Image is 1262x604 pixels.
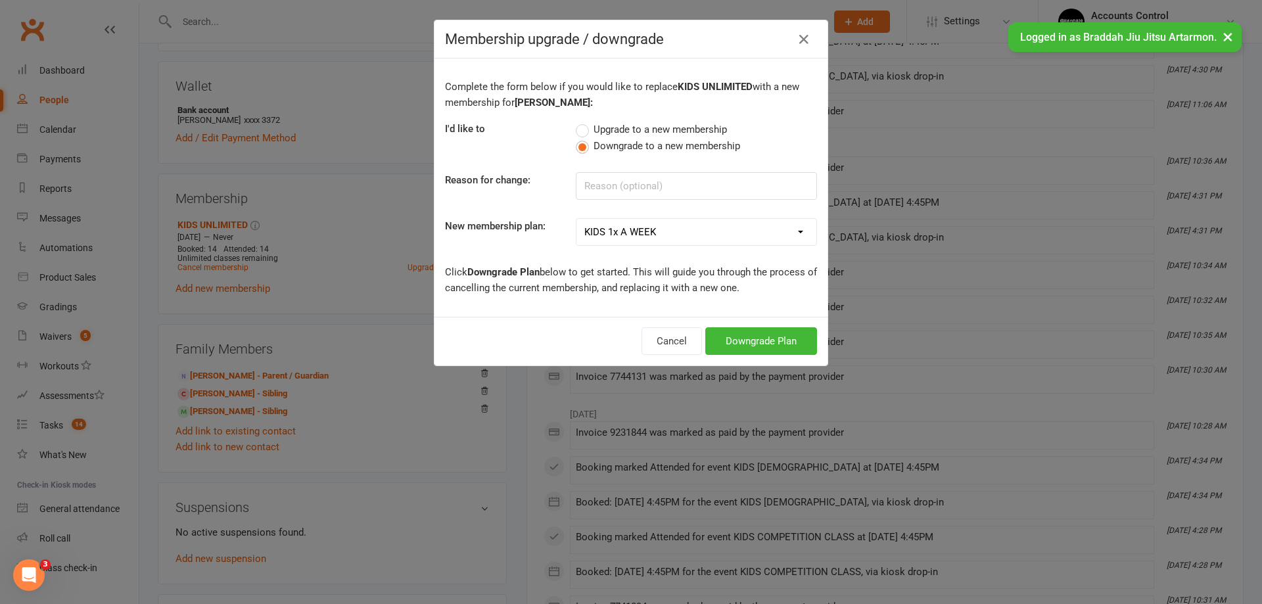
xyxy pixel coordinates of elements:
[1020,31,1217,43] span: Logged in as Braddah Jiu Jitsu Artarmon.
[678,81,753,93] b: KIDS UNLIMITED
[1216,22,1240,51] button: ×
[40,559,51,570] span: 3
[445,218,546,234] label: New membership plan:
[594,122,727,135] span: Upgrade to a new membership
[445,79,817,110] p: Complete the form below if you would like to replace with a new membership for
[445,264,817,296] p: Click below to get started. This will guide you through the process of cancelling the current mem...
[467,266,540,278] b: Downgrade Plan
[642,327,702,355] button: Cancel
[576,172,817,200] input: Reason (optional)
[594,138,740,152] span: Downgrade to a new membership
[13,559,45,591] iframe: Intercom live chat
[705,327,817,355] button: Downgrade Plan
[515,97,593,108] b: [PERSON_NAME]:
[445,172,530,188] label: Reason for change:
[445,121,485,137] label: I'd like to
